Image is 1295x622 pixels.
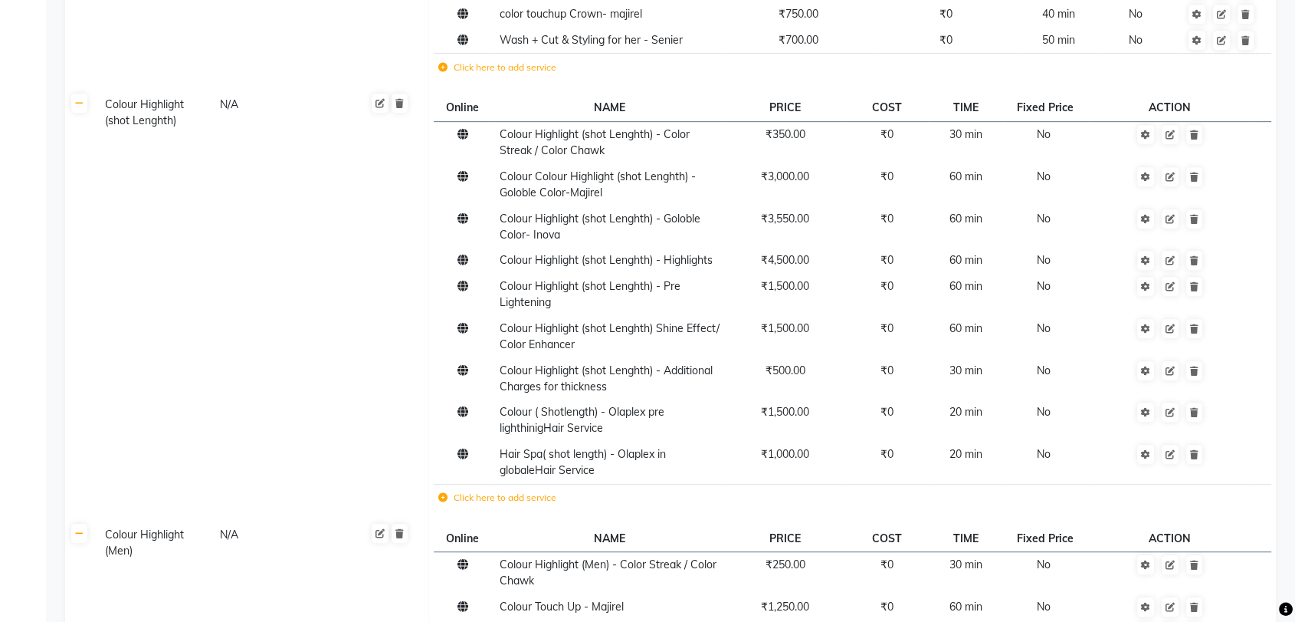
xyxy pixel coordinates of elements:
span: Colour Highlight (shot Lenghth) - Goloble Color- Inova [500,212,700,242]
span: No [1037,405,1051,419]
th: TIME [928,95,1005,121]
span: 40 min [1042,7,1075,21]
span: Colour Highlight (Men) - Color Streak / Color Chawk [500,558,716,587]
th: NAME [495,95,725,121]
div: Colour Highlight (Men) [99,525,212,561]
span: 30 min [949,364,982,377]
span: 30 min [949,558,982,571]
th: Fixed Price [1005,525,1089,551]
th: TIME [928,525,1005,551]
span: ₹1,250.00 [761,600,809,614]
span: ₹0 [880,279,893,293]
th: NAME [495,525,725,551]
span: ₹700.00 [779,33,818,47]
span: 50 min [1042,33,1075,47]
div: N/A [218,95,332,130]
span: No [1037,558,1051,571]
span: ₹0 [880,405,893,419]
label: Click here to add service [438,61,556,74]
span: 60 min [949,169,982,183]
span: 30 min [949,127,982,141]
span: ₹0 [939,33,952,47]
span: Colour Highlight (shot Lenghth) - Pre Lightening [500,279,680,309]
th: PRICE [725,525,845,551]
span: ₹0 [880,364,893,377]
span: ₹0 [880,253,893,267]
span: No [1037,127,1051,141]
span: Colour Touch Up - Majirel [500,600,624,614]
span: ₹0 [880,558,893,571]
th: Online [434,95,495,121]
span: Colour ( Shotlength) - Olaplex pre lighthinigHair Service [500,405,664,435]
span: 20 min [949,405,982,419]
span: color touchup Crown- majirel [500,7,642,21]
span: Hair Spa( shot length) - Olaplex in globaleHair Service [500,447,666,477]
th: ACTION [1089,525,1251,551]
span: ₹0 [880,169,893,183]
span: 20 min [949,447,982,461]
span: 60 min [949,212,982,225]
span: ₹0 [880,321,893,335]
span: ₹500.00 [766,364,805,377]
span: ₹0 [880,127,893,141]
span: ₹3,000.00 [761,169,809,183]
th: ACTION [1089,95,1251,121]
span: No [1129,33,1143,47]
span: No [1037,279,1051,293]
span: No [1037,253,1051,267]
span: No [1129,7,1143,21]
span: No [1037,600,1051,614]
span: Colour Highlight (shot Lenghth) - Color Streak / Color Chawk [500,127,690,157]
span: ₹1,500.00 [761,321,809,335]
label: Click here to add service [438,491,556,505]
span: Colour Colour Highlight (shot Lenghth) - Goloble Color-Majirel [500,169,696,199]
span: Colour Highlight (shot Lenghth) - Additional Charges for thickness [500,364,713,393]
span: ₹1,000.00 [761,447,809,461]
th: COST [845,95,928,121]
th: Fixed Price [1005,95,1089,121]
th: COST [845,525,928,551]
span: ₹750.00 [779,7,818,21]
span: 60 min [949,279,982,293]
span: ₹0 [880,600,893,614]
span: ₹0 [880,212,893,225]
span: No [1037,169,1051,183]
span: 60 min [949,600,982,614]
span: ₹250.00 [766,558,805,571]
span: Wash + Cut & Styling for her - Senier [500,33,683,47]
span: ₹3,550.00 [761,212,809,225]
span: ₹350.00 [766,127,805,141]
span: ₹0 [939,7,952,21]
span: ₹4,500.00 [761,253,809,267]
span: No [1037,212,1051,225]
span: 60 min [949,321,982,335]
div: Colour Highlight (shot Lenghth) [99,95,212,130]
span: ₹0 [880,447,893,461]
span: No [1037,321,1051,335]
span: ₹1,500.00 [761,405,809,419]
span: 60 min [949,253,982,267]
span: Colour Highlight (shot Lenghth) - Highlights [500,253,713,267]
span: Colour Highlight (shot Lenghth) Shine Effect/ Color Enhancer [500,321,720,351]
th: Online [434,525,495,551]
span: ₹1,500.00 [761,279,809,293]
span: No [1037,447,1051,461]
th: PRICE [725,95,845,121]
span: No [1037,364,1051,377]
div: N/A [218,525,332,561]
